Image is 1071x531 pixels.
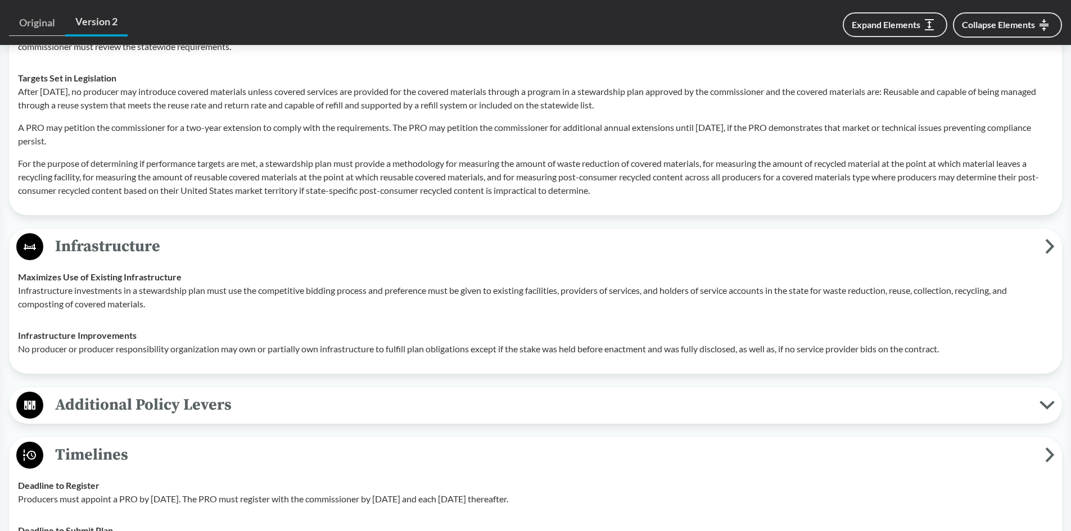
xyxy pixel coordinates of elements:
[953,12,1062,38] button: Collapse Elements
[43,442,1045,468] span: Timelines
[18,121,1053,148] p: A PRO may petition the commissioner for a two-year extension to comply with the requirements. The...
[18,284,1053,311] p: Infrastructure investments in a stewardship plan must use the competitive bidding process and pre...
[18,85,1053,112] p: After [DATE], no producer may introduce covered materials unless covered services are provided fo...
[18,72,116,83] strong: Targets Set in Legislation
[18,330,137,341] strong: Infrastructure Improvements
[18,157,1053,197] p: For the purpose of determining if performance targets are met, a stewardship plan must provide a ...
[18,480,100,491] strong: Deadline to Register
[13,391,1058,420] button: Additional Policy Levers
[9,10,65,36] a: Original
[18,492,1053,506] p: Producers must appoint a PRO by [DATE]. The PRO must register with the commissioner by [DATE] and...
[43,234,1045,259] span: Infrastructure
[843,12,947,37] button: Expand Elements
[18,342,1053,356] p: No producer or producer responsibility organization may own or partially own infrastructure to fu...
[13,233,1058,261] button: Infrastructure
[18,271,182,282] strong: Maximizes Use of Existing Infrastructure
[65,9,128,37] a: Version 2
[13,441,1058,470] button: Timelines
[43,392,1040,417] span: Additional Policy Levers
